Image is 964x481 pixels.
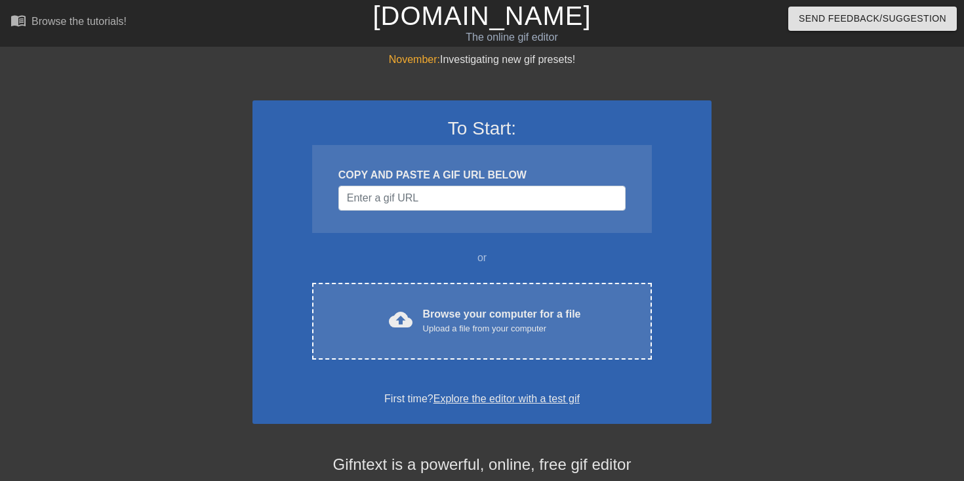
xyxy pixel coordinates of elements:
[270,391,694,407] div: First time?
[372,1,591,30] a: [DOMAIN_NAME]
[252,455,712,474] h4: Gifntext is a powerful, online, free gif editor
[338,186,626,211] input: Username
[10,12,127,33] a: Browse the tutorials!
[328,30,696,45] div: The online gif editor
[338,167,626,183] div: COPY AND PASTE A GIF URL BELOW
[788,7,957,31] button: Send Feedback/Suggestion
[389,54,440,65] span: November:
[423,306,581,335] div: Browse your computer for a file
[389,308,412,331] span: cloud_upload
[799,10,946,27] span: Send Feedback/Suggestion
[270,117,694,140] h3: To Start:
[31,16,127,27] div: Browse the tutorials!
[423,322,581,335] div: Upload a file from your computer
[10,12,26,28] span: menu_book
[252,52,712,68] div: Investigating new gif presets!
[433,393,580,404] a: Explore the editor with a test gif
[287,250,677,266] div: or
